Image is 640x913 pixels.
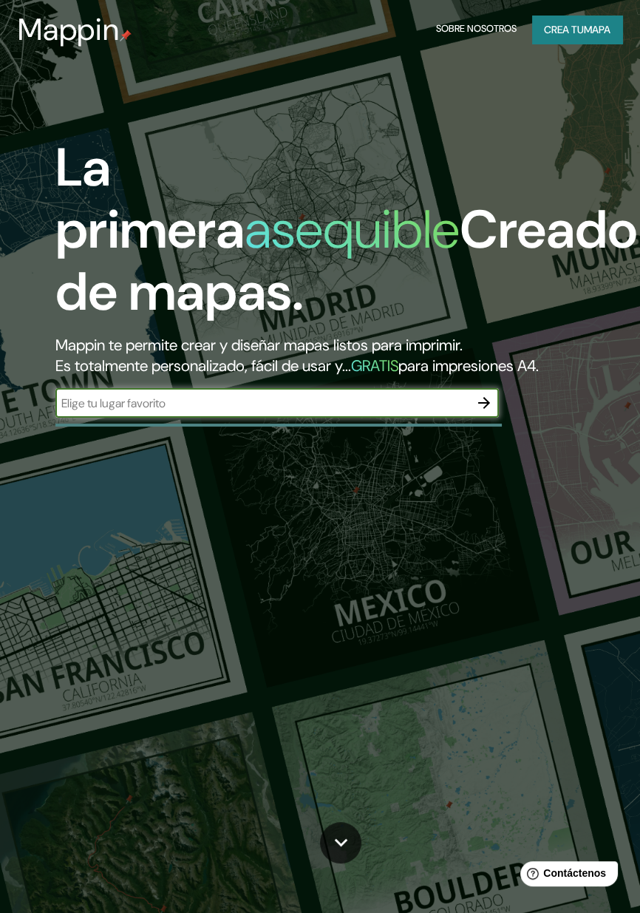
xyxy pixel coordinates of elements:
[55,133,245,264] font: La primera
[245,195,460,264] font: asequible
[584,23,610,36] font: mapa
[55,395,469,412] input: Elige tu lugar favorito
[436,23,517,35] font: Sobre nosotros
[18,10,120,50] font: Mappin
[398,356,539,376] font: para impresiones A4.
[55,335,463,356] font: Mappin te permite crear y diseñar mapas listos para imprimir.
[432,16,520,44] button: Sobre nosotros
[544,23,584,36] font: Crea tu
[532,16,622,44] button: Crea tumapa
[120,30,132,41] img: pin de mapeo
[351,356,398,376] font: GRATIS
[508,855,624,897] iframe: Lanzador de widgets de ayuda
[55,356,351,376] font: Es totalmente personalizado, fácil de usar y...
